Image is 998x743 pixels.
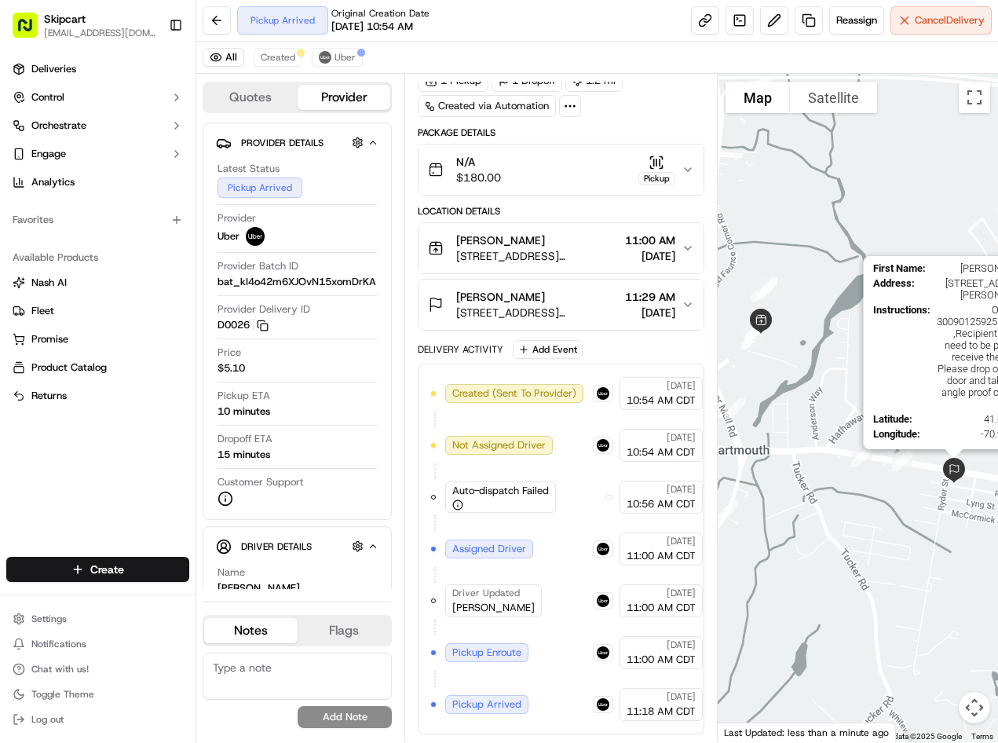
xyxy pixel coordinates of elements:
img: uber-new-logo.jpeg [597,543,609,555]
span: Created [261,51,295,64]
a: Open this area in Google Maps (opens a new window) [722,722,773,742]
a: Product Catalog [13,361,183,375]
span: 11:18 AM CDT [627,705,696,719]
span: Reassign [836,13,877,27]
span: 11:29 AM [625,289,675,305]
a: 📗Knowledge Base [9,221,126,250]
a: 💻API Documentation [126,221,258,250]
img: 1736555255976-a54dd68f-1ca7-489b-9aae-adbdc363a1c4 [16,150,44,178]
button: CancelDelivery [890,6,992,35]
span: Toggle Theme [31,688,94,701]
button: Provider [298,85,391,110]
button: Product Catalog [6,355,189,380]
button: [PERSON_NAME][STREET_ADDRESS][PERSON_NAME]11:29 AM[DATE] [419,280,703,330]
div: 6 [886,445,919,478]
button: D0026 [218,318,269,332]
span: API Documentation [148,228,252,243]
span: Promise [31,332,68,346]
span: $180.00 [456,170,501,185]
span: Provider Details [241,137,324,149]
div: Last Updated: less than a minute ago [718,723,896,742]
button: Create [6,557,189,582]
span: Name [218,565,245,580]
img: uber-new-logo.jpeg [597,439,609,452]
span: [DATE] [625,305,675,320]
span: $5.10 [218,361,245,375]
span: Settings [31,613,67,625]
span: Log out [31,713,64,726]
img: uber-new-logo.jpeg [246,227,265,246]
button: Nash AI [6,270,189,295]
button: Log out [6,708,189,730]
button: Pickup [638,155,675,185]
span: Uber [334,51,356,64]
div: Start new chat [53,150,258,166]
img: Google [722,722,773,742]
div: 13 [751,273,784,306]
button: Fleet [6,298,189,324]
div: 8 [737,322,770,355]
button: [EMAIL_ADDRESS][DOMAIN_NAME] [44,27,156,39]
button: Engage [6,141,189,167]
div: Location Details [418,205,704,218]
button: Promise [6,327,189,352]
span: 11:00 AM CDT [627,653,696,667]
button: Created [254,48,302,67]
button: Chat with us! [6,658,189,680]
span: Control [31,90,64,104]
span: Analytics [31,175,75,189]
span: First Name : [873,262,926,274]
div: 14 [739,314,772,347]
span: Knowledge Base [31,228,120,243]
button: Driver Details [216,533,378,559]
button: Uber [312,48,363,67]
button: Skipcart[EMAIL_ADDRESS][DOMAIN_NAME] [6,6,163,44]
span: 11:00 AM [625,232,675,248]
span: 11:00 AM CDT [627,549,696,563]
button: Returns [6,383,189,408]
span: Product Catalog [31,361,107,375]
div: 10 minutes [218,404,270,419]
button: Start new chat [267,155,286,174]
a: Promise [13,332,183,346]
span: Uber [218,229,239,243]
button: Settings [6,608,189,630]
button: All [203,48,244,67]
button: Notifications [6,633,189,655]
img: uber-new-logo.jpeg [597,595,609,607]
a: Nash AI [13,276,183,290]
span: Instructions : [873,304,930,410]
img: uber-new-logo.jpeg [597,646,609,659]
span: Notifications [31,638,86,650]
span: Customer Support [218,475,304,489]
span: 10:54 AM CDT [627,445,696,459]
span: Skipcart [44,11,86,27]
button: Reassign [829,6,884,35]
span: Auto-dispatch Failed [452,484,549,498]
img: uber-new-logo.jpeg [319,51,331,64]
div: Available Products [6,245,189,270]
span: Latest Status [218,162,280,176]
button: Add Event [513,340,583,359]
div: 11 [744,275,777,308]
span: Deliveries [31,62,76,76]
a: Fleet [13,304,183,318]
button: Control [6,85,189,110]
span: Provider [218,211,256,225]
a: Returns [13,389,183,403]
span: [DATE] [625,248,675,264]
span: Driver Updated [452,587,520,599]
div: [PERSON_NAME] [218,581,300,595]
button: Orchestrate [6,113,189,138]
div: 7 [718,392,751,425]
a: Analytics [6,170,189,195]
span: Pickup Arrived [452,697,521,712]
span: Original Creation Date [331,7,430,20]
span: Not Assigned Driver [452,438,546,452]
span: [PERSON_NAME] [452,601,535,615]
span: Latitude : [873,413,912,425]
div: 16 [845,441,878,474]
button: Map camera controls [959,692,990,723]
